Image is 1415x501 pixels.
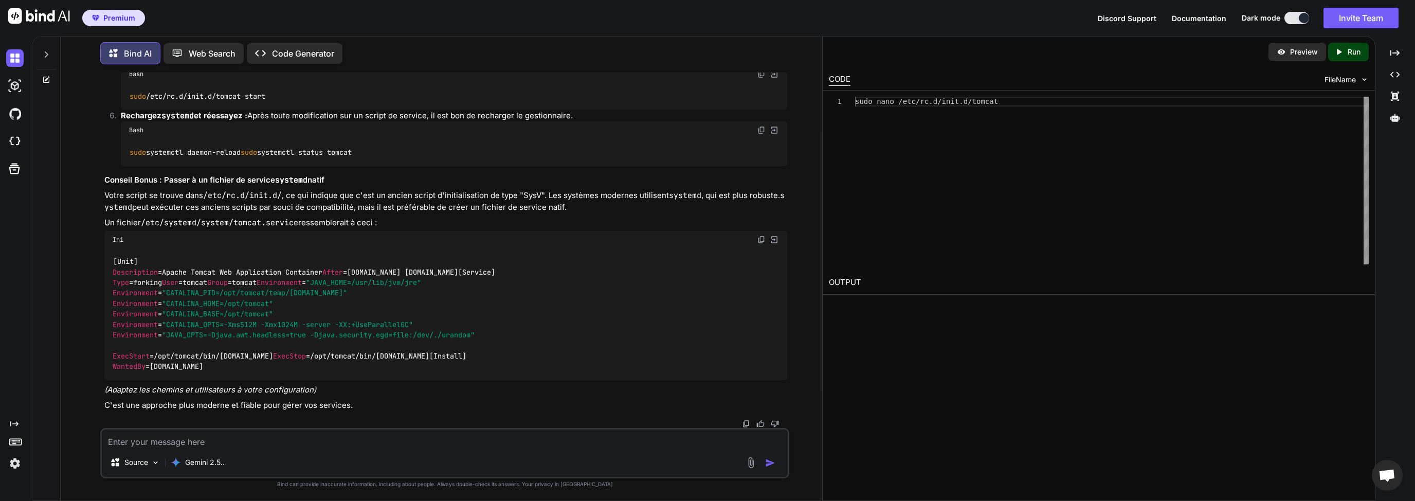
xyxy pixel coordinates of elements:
img: Gemini 2.5 Pro [171,457,181,468]
img: Pick Models [151,458,160,467]
span: "JAVA_HOME=/usr/lib/jvm/jre" [306,278,421,287]
img: githubDark [6,105,24,122]
h2: OUTPUT [823,271,1375,295]
span: Bash [129,70,143,78]
span: Premium [103,13,135,23]
span: Ini [113,236,123,244]
span: Documentation [1172,14,1226,23]
img: copy [757,126,766,134]
img: attachment [745,457,757,469]
p: Preview [1290,47,1318,57]
img: Open in Browser [770,126,779,135]
span: sudo [241,148,257,157]
img: preview [1277,47,1286,57]
div: CODE [829,74,850,86]
p: Après toute modification sur un script de service, il est bon de recharger le gestionnaire. [121,110,787,122]
button: Invite Team [1323,8,1399,28]
code: /etc/rc.d/init.d/tomcat start [129,91,266,102]
img: dislike [771,420,779,428]
span: Environment [113,299,158,308]
span: "CATALINA_OPTS=-Xms512M -Xmx1024M -server -XX:+UseParallelGC" [162,320,413,329]
code: /etc/rc.d/init.d/ [203,190,282,201]
h3: Conseil Bonus : Passer à un fichier de service natif [104,174,787,186]
span: Discord Support [1098,14,1156,23]
span: "CATALINA_HOME=/opt/tomcat" [162,299,273,308]
p: Bind can provide inaccurate information, including about people. Always double-check its answers.... [100,480,789,488]
img: copy [742,420,750,428]
span: ExecStart [113,351,150,361]
p: Source [124,457,148,468]
p: C'est une approche plus moderne et fiable pour gérer vos services. [104,400,787,411]
img: icon [765,458,775,468]
span: After [322,267,343,277]
button: Documentation [1172,13,1226,24]
div: 1 [829,97,842,106]
code: systemctl daemon-reload systemctl status tomcat [129,147,353,158]
span: sudo [130,148,146,157]
span: [Service] [458,267,495,277]
code: =Apache Tomcat Web Application Container =[DOMAIN_NAME] [DOMAIN_NAME] =forking =tomcat =tomcat = ... [113,256,495,372]
p: Web Search [189,47,235,60]
span: ExecStop [273,351,306,361]
p: Run [1348,47,1360,57]
span: "CATALINA_BASE=/opt/tomcat" [162,310,273,319]
img: cloudideIcon [6,133,24,150]
img: premium [92,15,99,21]
img: darkChat [6,49,24,67]
span: Environment [113,320,158,329]
span: sudo nano /etc/rc.d/init.d/tomcat [855,97,998,105]
span: Environment [113,289,158,298]
p: Gemini 2.5.. [185,457,225,468]
span: [Install] [429,351,466,361]
span: [Unit] [113,257,138,266]
span: Description [113,267,158,277]
span: Bash [129,126,143,134]
img: settings [6,455,24,472]
span: User [162,278,178,287]
span: Environment [257,278,302,287]
code: systemd [275,175,307,185]
code: /etc/systemd/system/tomcat.service [141,218,298,228]
em: (Adaptez les chemins et utilisateurs à votre configuration) [104,385,316,395]
img: Open in Browser [770,235,779,244]
code: systemd [669,190,701,201]
button: premiumPremium [82,10,145,26]
img: Bind AI [8,8,70,24]
img: darkAi-studio [6,77,24,95]
img: copy [757,236,766,244]
span: Environment [113,330,158,339]
code: systemd [104,190,785,212]
span: FileName [1325,75,1356,85]
img: copy [757,70,766,78]
code: systemd [161,111,194,121]
p: Votre script se trouve dans , ce qui indique que c'est un ancien script d'initialisation de type ... [104,190,787,213]
div: Ouvrir le chat [1372,460,1403,491]
img: like [756,420,765,428]
span: Dark mode [1242,13,1280,23]
strong: Rechargez et réessayez : [121,111,247,120]
p: Code Generator [272,47,334,60]
p: Un fichier ressemblerait à ceci : [104,217,787,229]
span: WantedBy [113,362,146,371]
span: "CATALINA_PID=/opt/tomcat/temp/[DOMAIN_NAME]" [162,289,347,298]
span: sudo [130,92,146,101]
span: Environment [113,310,158,319]
span: Type [113,278,129,287]
p: Bind AI [124,47,152,60]
img: chevron down [1360,75,1369,84]
button: Discord Support [1098,13,1156,24]
span: "JAVA_OPTS=-Djava.awt.headless=true -Djava.security.egd=file:/dev/./urandom" [162,330,475,339]
img: Open in Browser [770,69,779,79]
span: Group [207,278,228,287]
